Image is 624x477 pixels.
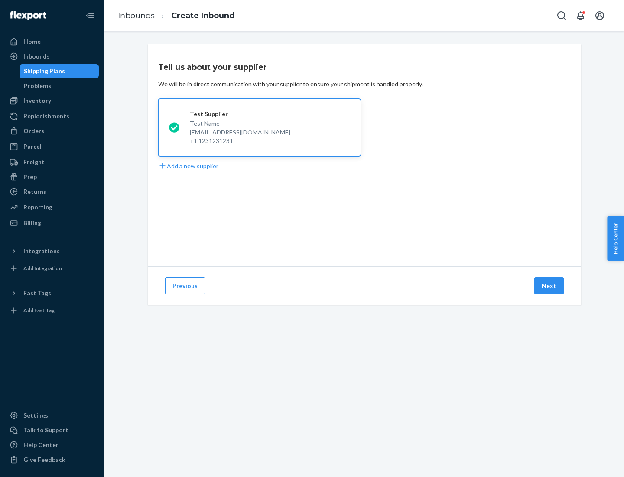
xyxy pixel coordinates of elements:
a: Settings [5,408,99,422]
a: Inventory [5,94,99,108]
div: Settings [23,411,48,420]
div: Fast Tags [23,289,51,297]
ol: breadcrumbs [111,3,242,29]
div: Talk to Support [23,426,68,435]
a: Inbounds [5,49,99,63]
a: Inbounds [118,11,155,20]
div: Reporting [23,203,52,212]
div: Help Center [23,441,58,449]
div: Integrations [23,247,60,255]
button: Integrations [5,244,99,258]
div: Freight [23,158,45,167]
a: Prep [5,170,99,184]
button: Help Center [607,216,624,261]
div: Problems [24,82,51,90]
div: Replenishments [23,112,69,121]
div: Prep [23,173,37,181]
a: Returns [5,185,99,199]
div: Parcel [23,142,42,151]
a: Help Center [5,438,99,452]
button: Add a new supplier [158,161,218,170]
div: Shipping Plans [24,67,65,75]
a: Problems [19,79,99,93]
a: Home [5,35,99,49]
div: Add Fast Tag [23,307,55,314]
a: Shipping Plans [19,64,99,78]
div: Orders [23,127,44,135]
button: Close Navigation [81,7,99,24]
a: Reporting [5,200,99,214]
div: Give Feedback [23,455,65,464]
button: Open Search Box [553,7,570,24]
button: Previous [165,277,205,294]
a: Add Integration [5,261,99,275]
a: Replenishments [5,109,99,123]
a: Add Fast Tag [5,304,99,317]
a: Orders [5,124,99,138]
h3: Tell us about your supplier [158,62,267,73]
a: Billing [5,216,99,230]
a: Create Inbound [171,11,235,20]
div: Billing [23,219,41,227]
a: Freight [5,155,99,169]
div: Inbounds [23,52,50,61]
button: Fast Tags [5,286,99,300]
div: Returns [23,187,46,196]
button: Give Feedback [5,453,99,467]
div: Inventory [23,96,51,105]
button: Open account menu [591,7,608,24]
div: We will be in direct communication with your supplier to ensure your shipment is handled properly. [158,80,423,88]
img: Flexport logo [10,11,46,20]
a: Talk to Support [5,423,99,437]
button: Next [534,277,564,294]
div: Home [23,37,41,46]
a: Parcel [5,140,99,154]
button: Open notifications [572,7,589,24]
div: Add Integration [23,265,62,272]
